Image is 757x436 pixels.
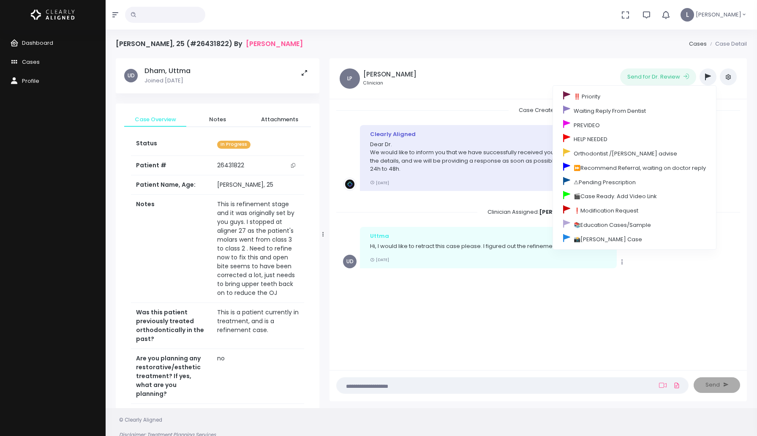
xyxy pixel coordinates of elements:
td: no [212,349,304,404]
span: UD [124,69,138,82]
span: In Progress [217,141,251,149]
small: [DATE] [370,180,389,185]
img: Logo Horizontal [31,6,75,24]
a: Add Files [672,378,682,393]
span: Attachments [256,115,304,124]
span: UD [343,255,357,268]
a: ❗Modification Request [553,203,716,218]
div: Uttma [370,232,607,240]
a: 📚Education Cases/Sample [553,217,716,232]
span: LP [340,68,360,89]
a: 📸[PERSON_NAME] Case [553,232,716,246]
th: Are you planning any restorative/esthetic treatment? If yes, what are you planning? [131,349,212,404]
th: Patient Name, Age: [131,175,212,195]
a: ⏩Recommend Referral, waiting on doctor reply [553,160,716,174]
li: Case Detail [707,40,747,48]
button: Send for Dr. Review [620,68,696,85]
p: Hi, I would like to retract this case please. I figured out the refinement stage. Thank you. [370,242,607,251]
th: Was this patient previously treated orthodontically in the past? [131,303,212,349]
a: Add Loom Video [657,382,668,389]
a: 🎬Case Ready. Add Video Link [553,189,716,203]
span: Case Overview [131,115,180,124]
h4: [PERSON_NAME], 25 (#26431822) By [116,40,303,48]
td: [PERSON_NAME], 25 [212,175,304,195]
h5: [PERSON_NAME] [363,71,417,78]
p: Joined [DATE] [144,76,191,85]
span: Clinician Assigned: [477,205,599,218]
a: PREVIDEO [553,117,716,132]
span: Dashboard [22,39,53,47]
span: [PERSON_NAME] [696,11,741,19]
td: This is refinement stage and it was originally set by you guys. I stopped at aligner 27 as the pa... [212,195,304,303]
p: Dear Dr. We would like to inform you that we have successfully received your case. Our team is cu... [370,140,662,173]
th: Status [131,134,212,155]
span: Notes [193,115,242,124]
span: Profile [22,77,39,85]
div: Clearly Aligned [370,130,662,139]
a: HELP NEEDED [553,132,716,146]
b: [PERSON_NAME] [539,208,589,216]
a: ⚠Pending Prescription [553,174,716,189]
th: Notes [131,195,212,303]
span: L [681,8,694,22]
a: Waiting Reply From Dentist [553,103,716,117]
a: [PERSON_NAME] [246,40,303,48]
a: Orthodontist /[PERSON_NAME] advise [553,146,716,161]
div: scrollable content [116,58,319,411]
td: This is a patient currently in treatment, and is a refinement case. [212,303,304,349]
th: Patient # [131,155,212,175]
span: Cases [22,58,40,66]
h5: Dham, Uttma [144,67,191,75]
a: ‼️ Priority [553,89,716,104]
a: Cases [689,40,707,48]
td: 26431822 [212,156,304,175]
span: Case Created [509,104,568,117]
small: [DATE] [370,257,389,262]
small: Clinician [363,80,417,87]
